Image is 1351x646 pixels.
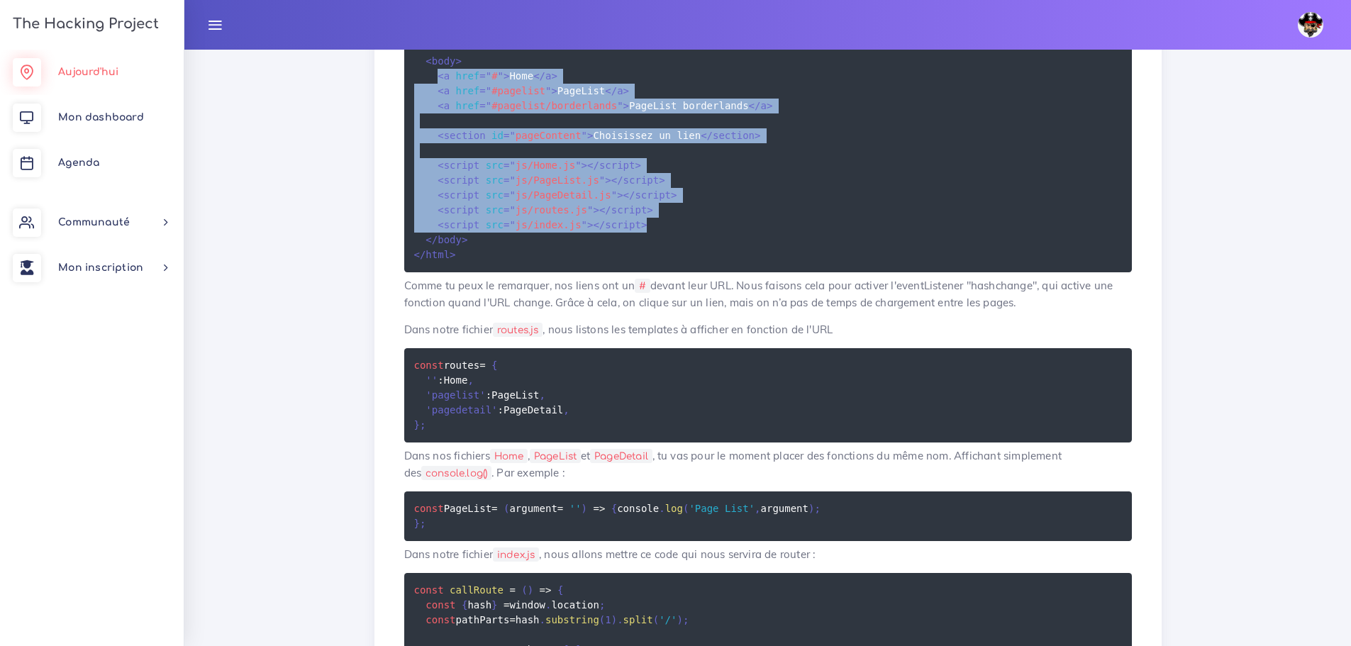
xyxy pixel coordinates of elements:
[701,130,713,141] span: </
[438,204,479,216] span: script
[659,614,677,625] span: '/'
[414,518,420,529] span: }
[755,130,760,141] span: >
[486,70,491,82] span: "
[479,85,551,96] span: #pagelist
[404,546,1132,563] p: Dans notre fichier , nous allons mettre ce code qui nous servira de router :
[749,100,767,111] span: a
[58,67,118,77] span: Aujourd'hui
[438,219,479,230] span: script
[486,160,504,171] span: src
[438,100,450,111] span: a
[504,130,587,141] span: pageContent
[590,449,652,464] code: PageDetail
[611,174,623,186] span: </
[623,614,653,625] span: split
[498,404,504,416] span: :
[486,389,491,401] span: :
[414,503,444,514] span: const
[587,204,593,216] span: "
[611,174,659,186] span: script
[623,189,635,201] span: </
[504,219,587,230] span: js/index.js
[582,503,587,514] span: )
[491,360,497,371] span: {
[582,130,587,141] span: "
[438,85,443,96] span: <
[509,614,515,625] span: =
[551,70,557,82] span: >
[563,404,569,416] span: ,
[426,404,497,416] span: 'pagedetail'
[414,249,450,260] span: html
[479,85,485,96] span: =
[540,584,552,596] span: =>
[814,503,820,514] span: ;
[587,160,635,171] span: script
[491,503,497,514] span: =
[617,614,623,625] span: .
[486,204,504,216] span: src
[438,189,479,201] span: script
[486,219,504,230] span: src
[414,357,569,433] code: routes Home PageList PageDetail
[683,503,689,514] span: (
[504,503,509,514] span: (
[545,599,551,611] span: .
[9,16,159,32] h3: The Hacking Project
[635,279,650,294] code: #
[479,100,623,111] span: #pagelist/borderlands
[617,189,623,201] span: >
[404,277,1132,311] p: Comme tu peux le remarquer, nos liens ont un devant leur URL. Nous faisons cela pour activer l'ev...
[569,503,582,514] span: ''
[491,130,504,141] span: id
[426,599,455,611] span: const
[593,503,605,514] span: =>
[582,160,587,171] span: >
[617,100,623,111] span: "
[575,160,581,171] span: "
[438,70,443,82] span: <
[462,599,467,611] span: {
[58,217,130,228] span: Communauté
[421,466,491,481] code: console.log()
[605,85,617,96] span: </
[659,174,665,186] span: >
[462,234,467,245] span: >
[533,70,545,82] span: </
[58,262,143,273] span: Mon inscription
[509,174,515,186] span: "
[599,204,611,216] span: </
[504,174,509,186] span: =
[420,518,426,529] span: ;
[551,85,557,96] span: >
[545,85,551,96] span: "
[493,323,543,338] code: routes.js
[456,85,480,96] span: href
[540,389,545,401] span: ,
[426,55,455,67] span: body
[635,160,640,171] span: >
[677,614,682,625] span: )
[479,100,485,111] span: =
[426,389,485,401] span: 'pagelist'
[414,419,420,430] span: }
[623,100,629,111] span: >
[509,130,515,141] span: "
[426,234,462,245] span: body
[605,85,623,96] span: a
[504,189,509,201] span: =
[545,614,599,625] span: substring
[767,100,772,111] span: >
[479,70,485,82] span: =
[599,174,605,186] span: "
[653,614,659,625] span: (
[504,189,617,201] span: js/PageDetail.js
[493,547,539,562] code: index.js
[490,449,528,464] code: Home
[689,503,755,514] span: 'Page List'
[611,189,617,201] span: "
[486,189,504,201] span: src
[582,219,587,230] span: "
[58,112,144,123] span: Mon dashboard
